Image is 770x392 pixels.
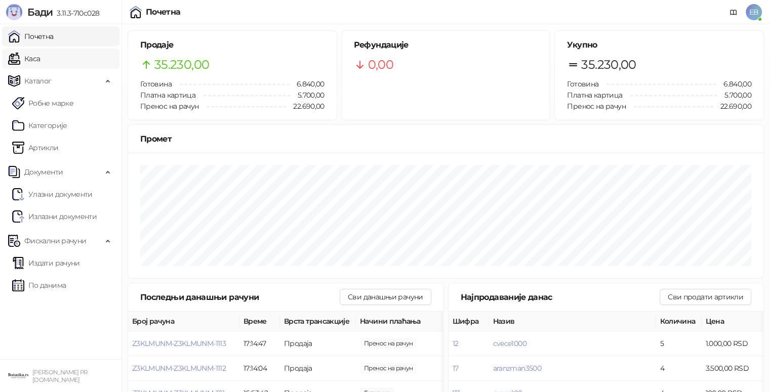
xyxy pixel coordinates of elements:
[360,363,417,374] span: 3.750,00
[461,291,660,303] div: Најпродаваније данас
[6,4,22,20] img: Logo
[725,4,742,20] a: Документација
[12,275,66,295] a: По данима
[360,338,417,349] span: 3.750,00
[717,90,751,101] span: 5.700,00
[449,312,489,331] th: Шифра
[8,366,28,386] img: 64x64-companyLogo-0e2e8aaa-0bd2-431b-8613-6e3c65811325.png
[32,369,88,383] small: [PERSON_NAME] PR [DOMAIN_NAME]
[493,364,541,373] button: aranzman3500
[291,90,325,101] span: 5.700,00
[280,356,356,381] td: Продаја
[656,312,702,331] th: Количина
[8,49,40,69] a: Каса
[239,356,280,381] td: 17:14:04
[239,312,280,331] th: Време
[280,331,356,356] td: Продаја
[656,356,702,381] td: 4
[581,55,636,74] span: 35.230,00
[567,102,625,111] span: Пренос на рачун
[12,184,93,204] a: Ulazni dokumentiУлазни документи
[286,101,324,112] span: 22.690,00
[567,79,598,89] span: Готовина
[356,312,457,331] th: Начини плаћања
[489,312,656,331] th: Назив
[713,101,751,112] span: 22.690,00
[453,339,459,348] button: 12
[12,253,80,273] a: Издати рачуни
[12,93,73,113] a: Робне марке
[660,289,751,305] button: Сви продати артикли
[140,133,751,145] div: Промет
[656,331,702,356] td: 5
[132,339,226,348] button: Z3KLMUNM-Z3KLMUNM-1113
[716,78,751,90] span: 6.840,00
[746,4,762,20] span: EB
[493,339,526,348] button: cvece1000
[280,312,356,331] th: Врста трансакције
[140,91,195,100] span: Платна картица
[24,231,86,251] span: Фискални рачуни
[53,9,99,18] span: 3.11.3-710c028
[8,26,54,47] a: Почетна
[239,331,280,356] td: 17:14:47
[24,71,52,91] span: Каталог
[340,289,431,305] button: Сви данашњи рачуни
[140,79,172,89] span: Готовина
[27,6,53,18] span: Бади
[146,8,181,16] div: Почетна
[368,55,393,74] span: 0,00
[154,55,209,74] span: 35.230,00
[567,39,751,51] h5: Укупно
[140,39,325,51] h5: Продаје
[128,312,239,331] th: Број рачуна
[290,78,325,90] span: 6.840,00
[132,364,226,373] button: Z3KLMUNM-Z3KLMUNM-1112
[354,39,538,51] h5: Рефундације
[12,138,59,158] a: ArtikliАртикли
[140,291,340,303] div: Последњи данашњи рачуни
[567,91,622,100] span: Платна картица
[453,364,459,373] button: 17
[24,162,63,182] span: Документи
[12,115,67,136] a: Категорије
[12,206,97,227] a: Излазни документи
[140,102,198,111] span: Пренос на рачун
